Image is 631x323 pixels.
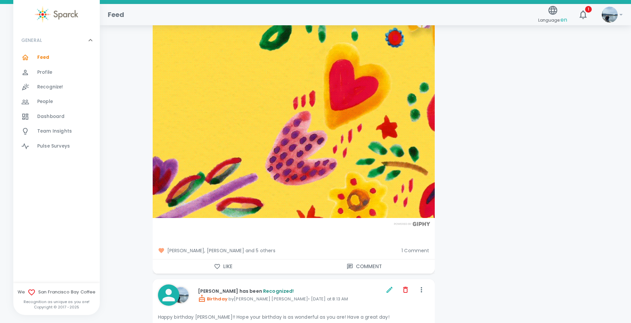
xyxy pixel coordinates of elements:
img: Picture of Anna Belle [602,7,618,23]
span: Recognize! [37,84,63,90]
button: Comment [294,260,435,273]
p: by [PERSON_NAME] [PERSON_NAME] • [DATE] at 8:13 AM [198,294,384,302]
a: Dashboard [13,109,100,124]
img: Picture of Anna Belle Heredia [173,287,189,303]
span: Team Insights [37,128,72,135]
p: Copyright © 2017 - 2025 [13,304,100,310]
button: Like [153,260,294,273]
a: People [13,94,100,109]
span: Profile [37,69,52,76]
span: Dashboard [37,113,65,120]
img: Powered by GIPHY [392,222,432,226]
div: GENERAL [13,30,100,50]
span: Birthday [198,296,228,302]
span: en [560,16,567,24]
span: 1 [585,6,592,13]
div: GENERAL [13,50,100,156]
p: Recognition as unique as you are! [13,299,100,304]
a: Recognize! [13,80,100,94]
a: Team Insights [13,124,100,139]
a: Pulse Surveys [13,139,100,154]
a: Sparck logo [13,7,100,22]
h1: Feed [108,9,124,20]
p: Happy birthday [PERSON_NAME]!! Hope your birthday is as wonderful as you are! Have a great day! [158,314,429,320]
p: [PERSON_NAME] has been [198,288,384,294]
a: Profile [13,65,100,80]
img: Sparck logo [35,7,78,22]
span: 1 Comment [401,247,429,254]
p: GENERAL [21,37,42,44]
span: We San Francisco Bay Coffee [13,288,100,296]
span: Language: [538,16,567,25]
button: Language:en [536,3,570,27]
span: Recognized! [263,288,294,294]
span: [PERSON_NAME], [PERSON_NAME] and 5 others [158,247,396,254]
span: Pulse Surveys [37,143,70,150]
button: 1 [575,7,591,23]
span: Feed [37,54,50,61]
a: Feed [13,50,100,65]
span: People [37,98,53,105]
